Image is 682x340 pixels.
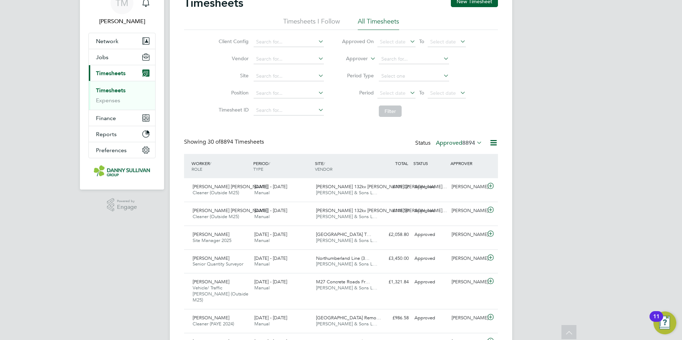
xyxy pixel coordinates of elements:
[412,181,449,193] div: Approved
[193,231,229,237] span: [PERSON_NAME]
[449,205,486,217] div: [PERSON_NAME]
[449,276,486,288] div: [PERSON_NAME]
[316,237,377,243] span: [PERSON_NAME] & Sons L…
[379,54,449,64] input: Search for...
[254,71,324,81] input: Search for...
[254,207,287,213] span: [DATE] - [DATE]
[254,88,324,98] input: Search for...
[316,321,377,327] span: [PERSON_NAME] & Sons L…
[449,253,486,264] div: [PERSON_NAME]
[217,107,249,113] label: Timesheet ID
[253,166,263,172] span: TYPE
[89,81,155,110] div: Timesheets
[379,71,449,81] input: Select one
[412,312,449,324] div: Approved
[96,38,118,45] span: Network
[217,72,249,79] label: Site
[375,276,412,288] div: £1,321.84
[193,190,239,196] span: Cleaner (Outside M25)
[316,315,381,321] span: [GEOGRAPHIC_DATA] Remo…
[315,166,332,172] span: VENDOR
[117,198,137,204] span: Powered by
[254,315,287,321] span: [DATE] - [DATE]
[449,157,486,170] div: APPROVER
[192,166,202,172] span: ROLE
[254,237,270,243] span: Manual
[254,105,324,115] input: Search for...
[193,279,229,285] span: [PERSON_NAME]
[283,17,340,30] li: Timesheets I Follow
[96,97,120,104] a: Expenses
[254,321,270,327] span: Manual
[417,88,426,97] span: To
[210,160,211,166] span: /
[380,90,406,96] span: Select date
[208,138,220,145] span: 30 of
[193,285,248,303] span: Vehicle/ Traffic [PERSON_NAME] (Outside M25)
[193,207,268,213] span: [PERSON_NAME] [PERSON_NAME]
[449,181,486,193] div: [PERSON_NAME]
[254,190,270,196] span: Manual
[336,55,368,62] label: Approver
[316,190,377,196] span: [PERSON_NAME] & Sons L…
[193,184,268,190] span: [PERSON_NAME] [PERSON_NAME]
[193,237,231,243] span: Site Manager 2025
[316,213,377,220] span: [PERSON_NAME] & Sons L…
[412,229,449,241] div: Approved
[193,315,229,321] span: [PERSON_NAME]
[193,261,243,267] span: Senior Quantity Surveyor
[89,65,155,81] button: Timesheets
[375,312,412,324] div: £986.58
[316,255,370,261] span: Northumberland Line (3…
[316,285,377,291] span: [PERSON_NAME] & Sons L…
[193,255,229,261] span: [PERSON_NAME]
[217,38,249,45] label: Client Config
[380,38,406,45] span: Select date
[395,160,408,166] span: TOTAL
[313,157,375,175] div: SITE
[375,229,412,241] div: £2,058.80
[316,207,447,213] span: [PERSON_NAME] 132kv [PERSON_NAME] [PERSON_NAME]…
[430,38,456,45] span: Select date
[96,147,127,154] span: Preferences
[653,311,676,334] button: Open Resource Center, 11 new notifications
[208,138,264,145] span: 8894 Timesheets
[117,204,137,210] span: Engage
[342,72,374,79] label: Period Type
[375,181,412,193] div: £109.02
[96,70,126,77] span: Timesheets
[88,165,156,177] a: Go to home page
[358,17,399,30] li: All Timesheets
[415,138,484,148] div: Status
[269,160,270,166] span: /
[89,33,155,49] button: Network
[254,213,270,220] span: Manual
[430,90,456,96] span: Select date
[89,126,155,142] button: Reports
[417,37,426,46] span: To
[217,55,249,62] label: Vendor
[316,261,377,267] span: [PERSON_NAME] & Sons L…
[449,312,486,324] div: [PERSON_NAME]
[254,285,270,291] span: Manual
[96,54,108,61] span: Jobs
[190,157,251,175] div: WORKER
[375,205,412,217] div: £118.50
[251,157,313,175] div: PERIOD
[254,261,270,267] span: Manual
[217,89,249,96] label: Position
[254,279,287,285] span: [DATE] - [DATE]
[436,139,482,146] label: Approved
[88,17,156,26] span: Tai Marjadsingh
[89,142,155,158] button: Preferences
[316,184,447,190] span: [PERSON_NAME] 132kv [PERSON_NAME] [PERSON_NAME]…
[412,253,449,264] div: Approved
[107,198,137,212] a: Powered byEngage
[254,37,324,47] input: Search for...
[462,139,475,146] span: 8894
[96,87,126,94] a: Timesheets
[193,321,234,327] span: Cleaner (PAYE 2024)
[254,184,287,190] span: [DATE] - [DATE]
[89,110,155,126] button: Finance
[412,276,449,288] div: Approved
